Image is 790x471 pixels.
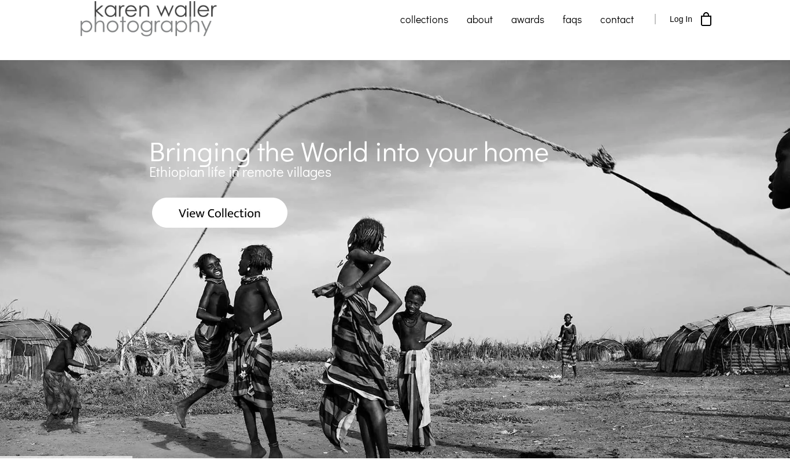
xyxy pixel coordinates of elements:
span: Ethiopian life in remote villages [149,162,331,180]
span: Bringing the World into your home [149,132,549,169]
a: awards [502,5,553,34]
a: contact [591,5,643,34]
a: faqs [553,5,591,34]
span: Log In [670,14,692,24]
a: about [457,5,502,34]
a: collections [391,5,457,34]
img: View Collection [152,198,287,228]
